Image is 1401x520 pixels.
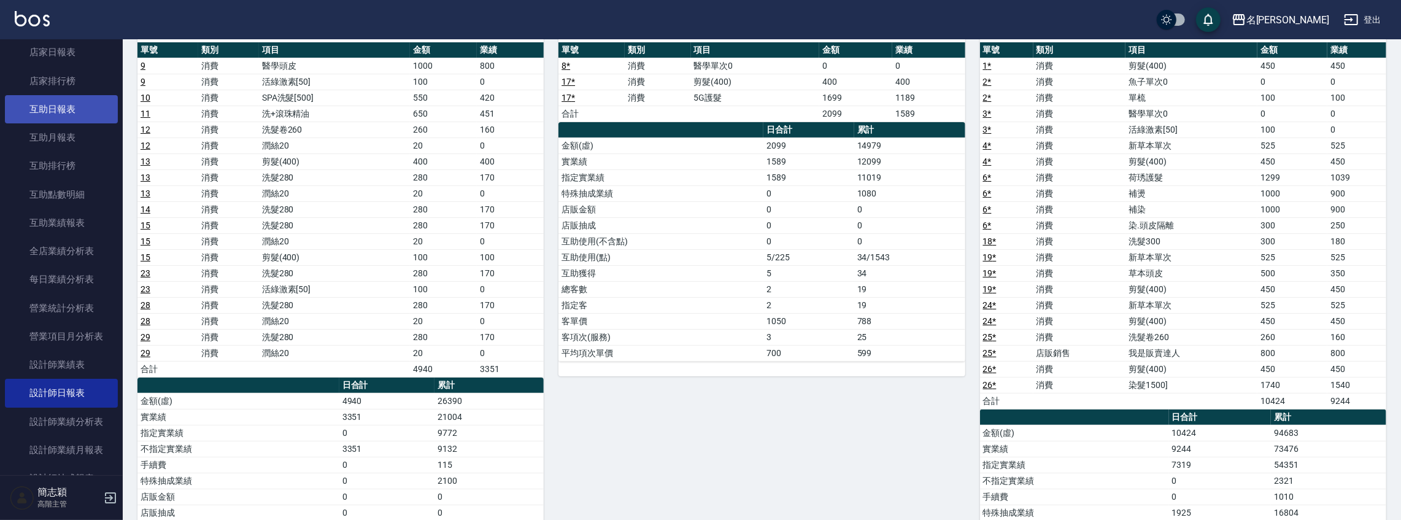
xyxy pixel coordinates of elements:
[558,42,625,58] th: 單號
[410,58,477,74] td: 1000
[558,138,763,153] td: 金額(虛)
[691,58,820,74] td: 醫學單次0
[558,122,965,362] table: a dense table
[477,58,544,74] td: 800
[763,185,854,201] td: 0
[558,313,763,329] td: 客單價
[198,169,259,185] td: 消費
[1125,313,1257,329] td: 剪髮(400)
[198,281,259,297] td: 消費
[558,345,763,361] td: 平均項次單價
[410,345,477,361] td: 20
[198,217,259,233] td: 消費
[198,313,259,329] td: 消費
[339,425,435,441] td: 0
[1327,169,1386,185] td: 1039
[763,138,854,153] td: 2099
[558,106,625,122] td: 合計
[477,265,544,281] td: 170
[558,297,763,313] td: 指定客
[410,217,477,233] td: 280
[141,300,150,310] a: 28
[37,486,100,499] h5: 簡志穎
[198,42,259,58] th: 類別
[410,185,477,201] td: 20
[137,425,339,441] td: 指定實業績
[137,393,339,409] td: 金額(虛)
[141,220,150,230] a: 15
[5,95,118,123] a: 互助日報表
[1125,361,1257,377] td: 剪髮(400)
[1327,313,1386,329] td: 450
[477,169,544,185] td: 170
[5,322,118,351] a: 營業項目月分析表
[625,42,691,58] th: 類別
[763,329,854,345] td: 3
[339,409,435,425] td: 3351
[558,249,763,265] td: 互助使用(點)
[198,265,259,281] td: 消費
[141,77,145,87] a: 9
[198,345,259,361] td: 消費
[1327,122,1386,138] td: 0
[1033,138,1126,153] td: 消費
[1327,345,1386,361] td: 800
[1257,281,1327,297] td: 450
[1125,281,1257,297] td: 剪髮(400)
[259,58,411,74] td: 醫學頭皮
[1327,393,1386,409] td: 9244
[5,237,118,265] a: 全店業績分析表
[763,281,854,297] td: 2
[5,436,118,464] a: 設計師業績月報表
[1033,265,1126,281] td: 消費
[1257,90,1327,106] td: 100
[1257,106,1327,122] td: 0
[1257,42,1327,58] th: 金額
[1125,58,1257,74] td: 剪髮(400)
[558,153,763,169] td: 實業績
[1033,361,1126,377] td: 消費
[1033,169,1126,185] td: 消費
[259,153,411,169] td: 剪髮(400)
[37,499,100,510] p: 高階主管
[763,217,854,233] td: 0
[198,185,259,201] td: 消費
[558,233,763,249] td: 互助使用(不含點)
[1257,138,1327,153] td: 525
[259,169,411,185] td: 洗髮280
[763,201,854,217] td: 0
[1125,138,1257,153] td: 新草本單次
[477,138,544,153] td: 0
[1125,201,1257,217] td: 補染
[1125,169,1257,185] td: 荷琇護髮
[1125,122,1257,138] td: 活綠激素[50]
[141,316,150,326] a: 28
[477,297,544,313] td: 170
[141,236,150,246] a: 15
[5,209,118,237] a: 互助業績報表
[410,281,477,297] td: 100
[141,125,150,134] a: 12
[558,201,763,217] td: 店販金額
[141,268,150,278] a: 23
[1257,153,1327,169] td: 450
[410,249,477,265] td: 100
[1257,74,1327,90] td: 0
[259,42,411,58] th: 項目
[1257,377,1327,393] td: 1740
[819,74,892,90] td: 400
[819,58,892,74] td: 0
[1033,313,1126,329] td: 消費
[854,297,965,313] td: 19
[477,201,544,217] td: 170
[1327,297,1386,313] td: 525
[1125,249,1257,265] td: 新草本單次
[1327,201,1386,217] td: 900
[854,122,965,138] th: 累計
[691,74,820,90] td: 剪髮(400)
[854,153,965,169] td: 12099
[1033,217,1126,233] td: 消費
[259,249,411,265] td: 剪髮(400)
[339,378,435,394] th: 日合計
[1327,377,1386,393] td: 1540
